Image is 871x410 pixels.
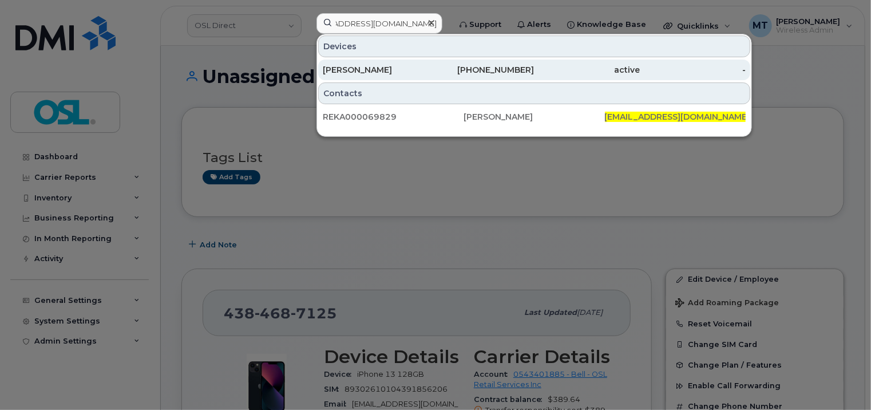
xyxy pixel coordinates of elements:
div: Contacts [318,82,750,104]
div: REKA000069829 [323,111,464,123]
span: [EMAIL_ADDRESS][DOMAIN_NAME] [605,112,750,122]
div: [PHONE_NUMBER] [429,64,535,76]
div: [PERSON_NAME] [464,111,604,123]
a: [PERSON_NAME][PHONE_NUMBER]active- [318,60,750,80]
div: Devices [318,36,750,57]
div: [PERSON_NAME] [323,64,429,76]
div: - [640,64,746,76]
div: active [535,64,640,76]
a: REKA000069829[PERSON_NAME][EMAIL_ADDRESS][DOMAIN_NAME] [318,107,750,127]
